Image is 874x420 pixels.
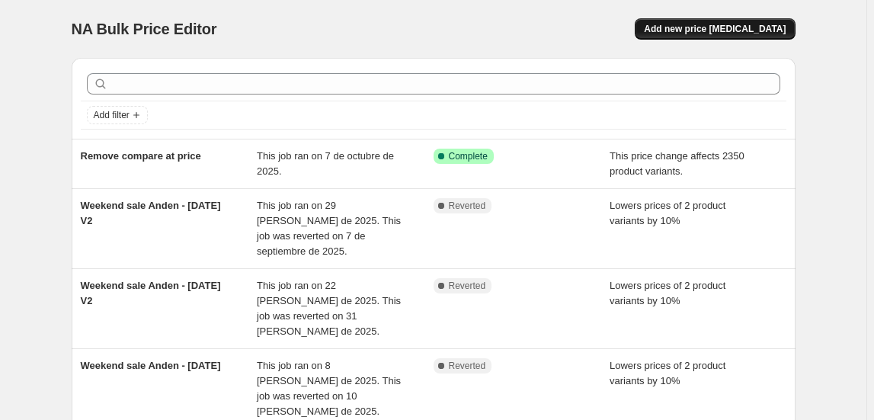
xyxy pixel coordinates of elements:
span: Weekend sale Anden - [DATE] V2 [81,200,221,226]
span: Lowers prices of 2 product variants by 10% [610,200,725,226]
span: NA Bulk Price Editor [72,21,217,37]
span: This job ran on 8 [PERSON_NAME] de 2025. This job was reverted on 10 [PERSON_NAME] de 2025. [257,360,401,417]
button: Add filter [87,106,148,124]
span: Lowers prices of 2 product variants by 10% [610,280,725,306]
span: Reverted [449,360,486,372]
span: This job ran on 22 [PERSON_NAME] de 2025. This job was reverted on 31 [PERSON_NAME] de 2025. [257,280,401,337]
button: Add new price [MEDICAL_DATA] [635,18,795,40]
span: This price change affects 2350 product variants. [610,150,744,177]
span: Complete [449,150,488,162]
span: Remove compare at price [81,150,201,162]
span: This job ran on 7 de octubre de 2025. [257,150,394,177]
span: Add new price [MEDICAL_DATA] [644,23,786,35]
span: Add filter [94,109,130,121]
span: Weekend sale Anden - [DATE] [81,360,221,371]
span: Reverted [449,280,486,292]
span: Reverted [449,200,486,212]
span: This job ran on 29 [PERSON_NAME] de 2025. This job was reverted on 7 de septiembre de 2025. [257,200,401,257]
span: Weekend sale Anden - [DATE] V2 [81,280,221,306]
span: Lowers prices of 2 product variants by 10% [610,360,725,386]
